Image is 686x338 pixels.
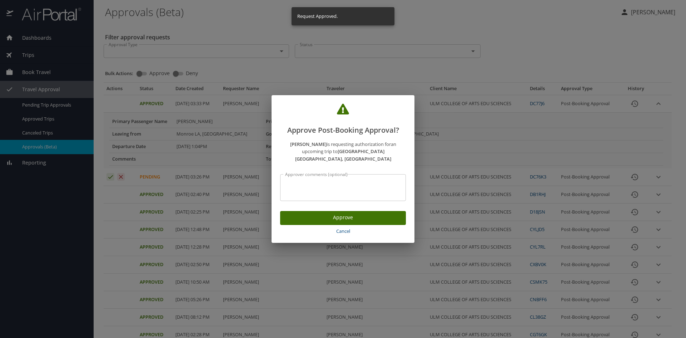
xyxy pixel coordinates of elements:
[283,227,403,235] span: Cancel
[280,104,406,136] h2: Approve Post-Booking Approval?
[286,213,400,222] span: Approve
[297,9,338,23] div: Request Approved.
[280,141,406,163] p: is requesting authorization for an upcoming trip to
[290,141,327,147] strong: [PERSON_NAME]
[295,148,391,162] strong: [GEOGRAPHIC_DATA] [GEOGRAPHIC_DATA], [GEOGRAPHIC_DATA]
[280,225,406,237] button: Cancel
[280,211,406,225] button: Approve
